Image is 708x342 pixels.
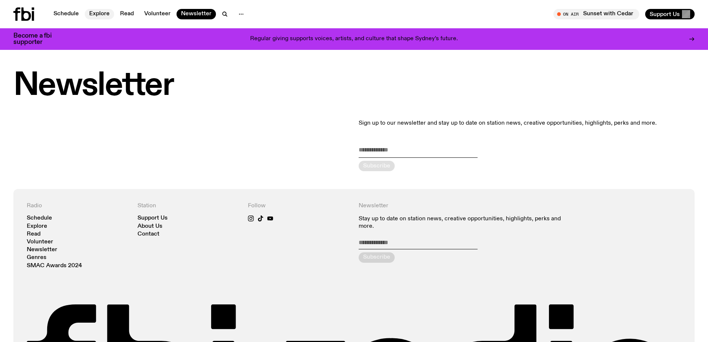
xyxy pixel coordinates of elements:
[27,263,82,269] a: SMAC Awards 2024
[13,33,61,45] h3: Become a fbi supporter
[27,224,47,229] a: Explore
[359,215,571,230] p: Stay up to date on station news, creative opportunities, highlights, perks and more.
[27,239,53,245] a: Volunteer
[140,9,175,19] a: Volunteer
[27,255,46,261] a: Genres
[27,231,41,237] a: Read
[27,247,57,253] a: Newsletter
[138,224,162,229] a: About Us
[359,252,395,263] button: Subscribe
[27,215,52,221] a: Schedule
[248,202,350,210] h4: Follow
[13,71,695,101] h1: Newsletter
[359,202,571,210] h4: Newsletter
[250,36,458,42] p: Regular giving supports voices, artists, and culture that shape Sydney’s future.
[359,161,395,171] button: Subscribe
[85,9,114,19] a: Explore
[645,9,695,19] button: Support Us
[650,11,680,17] span: Support Us
[27,202,129,210] h4: Radio
[553,9,639,19] button: On AirSunset with Cedar
[116,9,138,19] a: Read
[138,215,168,221] a: Support Us
[138,231,159,237] a: Contact
[359,119,695,128] p: Sign up to our newsletter and stay up to date on station news, creative opportunities, highlights...
[49,9,83,19] a: Schedule
[177,9,216,19] a: Newsletter
[138,202,239,210] h4: Station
